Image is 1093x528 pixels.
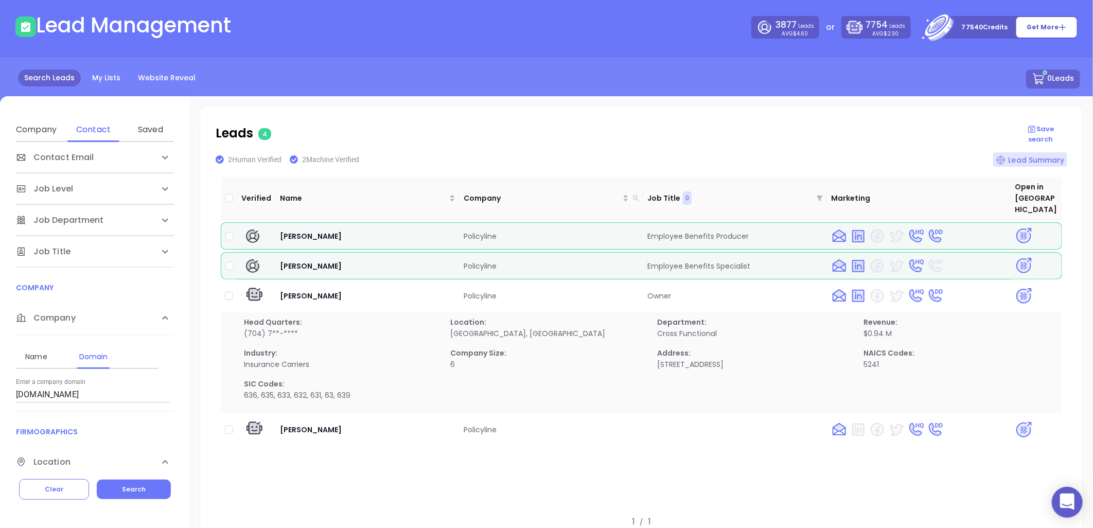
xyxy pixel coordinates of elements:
[36,13,231,38] h1: Lead Management
[460,282,643,310] td: Policyline
[280,261,342,271] span: [PERSON_NAME]
[1015,227,1033,245] img: psa
[122,485,146,494] span: Search
[864,316,1059,328] p: Revenue:
[817,195,823,201] span: filter
[873,31,899,36] p: AVG
[827,177,1011,220] th: Marketing
[244,316,438,328] p: Head Quarters:
[1014,124,1067,144] p: Save search
[451,359,645,370] p: 6
[888,228,905,244] img: twitter yes
[831,258,848,274] img: email yes
[640,517,643,527] p: /
[16,426,174,437] p: FIRMOGRAPHICS
[86,69,127,86] a: My Lists
[1015,287,1033,305] img: psa
[866,19,888,31] span: 7754
[16,236,174,267] div: Job Title
[16,379,85,385] label: Enter a company domain
[869,258,886,274] img: facebook no
[647,192,680,204] p: Job Title
[73,350,114,363] div: Domain
[130,124,171,136] div: Saved
[73,124,114,136] div: Contact
[16,205,174,236] div: Job Department
[244,420,265,439] img: machine verify
[237,177,276,220] th: Verified
[16,124,57,136] div: Company
[657,328,852,339] p: Cross Functional
[1026,69,1080,89] button: 0Leads
[888,258,905,274] img: twitter yes
[815,189,825,207] span: filter
[16,142,174,173] div: Contact Email
[888,421,905,438] img: twitter yes
[464,192,621,204] span: Company
[244,347,438,359] p: Industry:
[244,390,438,401] p: 636, 635, 633, 632, 631, 63, 639
[1015,257,1033,275] img: psa
[648,516,651,528] p: 1
[1016,16,1078,38] button: Get More
[927,421,943,438] img: phone DD yes
[258,128,271,140] span: 4
[826,21,835,33] p: or
[16,350,57,363] div: Name
[962,22,1008,32] p: 77540 Credits
[16,183,73,195] span: Job Level
[451,316,645,328] p: Location:
[280,425,342,435] span: [PERSON_NAME]
[657,316,852,328] p: Department:
[869,421,886,438] img: facebook no
[633,195,639,201] span: search
[869,228,886,244] img: facebook no
[869,288,886,304] img: facebook no
[864,328,1059,339] p: $0.94 M
[927,258,943,274] img: phone DD no
[280,192,447,204] span: Name
[657,359,852,370] p: [STREET_ADDRESS]
[244,359,438,370] p: Insurance Carriers
[643,282,827,310] td: Owner
[132,69,202,86] a: Website Reveal
[1011,177,1062,220] th: Open in [GEOGRAPHIC_DATA]
[632,516,635,528] p: 1
[907,288,924,304] img: phone HQ yes
[831,228,848,244] img: email yes
[276,177,460,220] th: Name
[16,282,174,293] p: COMPANY
[45,485,63,494] span: Clear
[460,416,643,444] td: Policyline
[244,258,261,274] img: human verify
[460,252,643,279] td: Policyline
[228,155,281,164] span: 2 Human Verified
[244,228,261,244] img: human verify
[280,231,342,241] span: [PERSON_NAME]
[793,30,808,38] span: $4.60
[97,480,171,499] button: Search
[927,228,943,244] img: phone DD yes
[16,312,76,324] span: Company
[866,19,905,31] p: Leads
[831,288,848,304] img: email yes
[831,421,848,438] img: email yes
[18,69,81,86] a: Search Leads
[643,222,827,250] td: Employee Benefits Producer
[864,359,1059,370] p: 5241
[864,347,1059,359] p: NAICS Codes:
[657,347,852,359] p: Address:
[907,228,924,244] img: phone HQ yes
[907,258,924,274] img: phone HQ yes
[460,222,643,250] td: Policyline
[16,302,174,335] div: Company
[884,30,899,38] span: $2.30
[16,151,94,164] span: Contact Email
[16,173,174,204] div: Job Level
[850,258,867,274] img: linkedin yes
[927,288,943,304] img: phone DD yes
[850,421,867,438] img: linkedin no
[451,347,645,359] p: Company Size:
[993,152,1067,167] div: Lead Summary
[460,177,643,220] th: Company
